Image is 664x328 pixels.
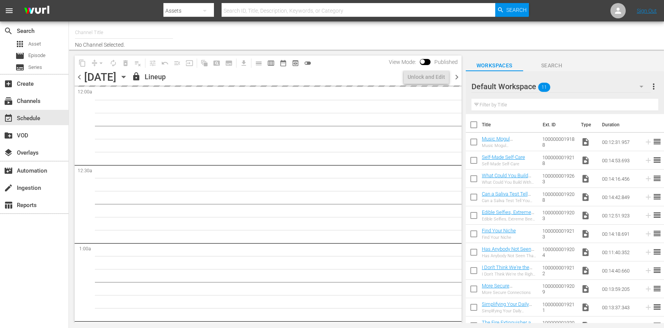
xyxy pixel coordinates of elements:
span: Create [4,79,13,88]
span: Schedule [4,114,13,123]
span: Video [581,303,590,312]
span: Create Series Block [223,57,235,69]
span: Update Metadata from Key Asset [183,57,196,69]
div: [DATE] [84,71,116,83]
td: 1000000019209 [539,280,578,298]
span: preview_outlined [292,59,299,67]
a: Edible Selfies, Extreme Beer Pong and More! [482,209,534,221]
span: 24 hours Lineup View is OFF [302,57,314,69]
span: Search [523,61,581,70]
div: Find Your Niche [482,235,516,240]
span: reorder [653,266,662,275]
span: Asset [15,39,24,49]
a: Simplifying Your Daily Routine [482,301,532,313]
button: more_vert [649,77,658,96]
div: Self-Made Self-Care [482,162,525,166]
span: Video [581,229,590,238]
svg: Add to Schedule [644,266,653,275]
div: Music Mogul [PERSON_NAME] Drops Business & Life Keys [482,143,537,148]
td: 00:14:18.691 [599,225,641,243]
span: Asset [28,40,41,48]
span: chevron_right [452,72,462,82]
span: reorder [653,229,662,238]
span: Video [581,193,590,202]
div: I Don't Think We're the Right Investors [482,272,537,277]
a: Can a Saliva Test Tell You Whether He's the One? [482,191,531,208]
td: 1000000019263 [539,170,578,188]
svg: Add to Schedule [644,211,653,220]
span: toggle_off [304,59,312,67]
div: Simplifying Your Daily Routine [482,308,537,313]
svg: Add to Schedule [644,303,653,312]
td: 00:11:40.352 [599,243,641,261]
span: Week Calendar View [265,57,277,69]
span: Search [4,26,13,36]
td: 00:12:31.957 [599,133,641,151]
a: Has Anybody Not Seen That Product? [482,246,534,258]
div: More Secure Connections [482,290,537,295]
svg: Add to Schedule [644,230,653,238]
a: Music Mogul [PERSON_NAME] Drops Business & Life Keys [482,136,533,153]
span: Video [581,248,590,257]
span: Video [581,156,590,165]
a: Self-Made Self-Care [482,154,525,160]
td: 00:14:40.660 [599,261,641,280]
span: Create Search Block [210,57,223,69]
th: Title [482,114,538,135]
a: What Could You Build With Another $500,000? [482,173,533,184]
span: Video [581,174,590,183]
div: Has Anybody Not Seen That Product? [482,253,537,258]
span: Episode [15,51,24,60]
span: Search [506,3,527,17]
span: reorder [653,284,662,293]
svg: Add to Schedule [644,193,653,201]
span: lock [132,72,141,81]
a: I Don't Think We're the Right Investors [482,264,532,276]
span: Refresh All Search Blocks [196,55,210,70]
span: reorder [653,247,662,256]
th: Duration [597,114,643,135]
a: Find Your Niche [482,228,516,233]
td: 00:12:51.923 [599,206,641,225]
button: Unlock and Edit [404,70,449,84]
span: reorder [653,192,662,201]
button: Search [495,3,529,17]
span: calendar_view_week_outlined [267,59,275,67]
th: Ext. ID [538,114,576,135]
span: date_range_outlined [279,59,287,67]
span: Loop Content [107,57,119,69]
span: reorder [653,155,662,165]
div: What Could You Build With Another $500,000? [482,180,537,185]
span: Copy Lineup [76,57,88,69]
td: 00:13:59.205 [599,280,641,298]
svg: Add to Schedule [644,156,653,165]
span: 11 [538,79,550,95]
span: Overlays [4,148,13,157]
td: 00:14:42.849 [599,188,641,206]
div: Default Workspace [471,76,651,97]
div: Unlock and Edit [408,70,445,84]
a: Sign Out [637,8,657,14]
span: Fill episodes with ad slates [171,57,183,69]
span: Video [581,137,590,147]
span: Day Calendar View [250,55,265,70]
div: Edible Selfies, Extreme Beer Pong and More! [482,217,537,222]
span: Video [581,266,590,275]
svg: Add to Schedule [644,138,653,146]
svg: Add to Schedule [644,248,653,256]
td: 1000000019208 [539,188,578,206]
div: No Channel Selected. [75,23,393,48]
td: 1000000019188 [539,133,578,151]
span: Remove Gaps & Overlaps [88,57,107,69]
span: Month Calendar View [277,57,289,69]
span: reorder [653,302,662,312]
td: 1000000019212 [539,261,578,280]
td: 1000000019204 [539,243,578,261]
span: Video [581,211,590,220]
td: 1000000019213 [539,225,578,243]
span: Customize Events [144,55,159,70]
span: Video [581,284,590,294]
span: Channels [4,96,13,106]
span: Clear Lineup [132,57,144,69]
span: Workspaces [466,61,523,70]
